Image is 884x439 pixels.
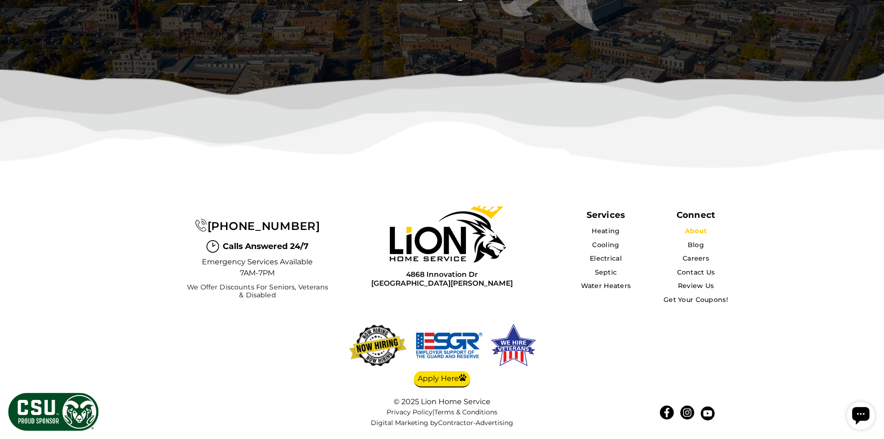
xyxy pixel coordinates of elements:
[683,254,709,262] a: Careers
[371,270,513,288] a: 4868 Innovation Dr[GEOGRAPHIC_DATA][PERSON_NAME]
[223,240,309,252] span: Calls Answered 24/7
[685,227,707,235] a: About
[349,419,535,427] div: Digital Marketing by
[7,392,100,432] img: CSU Sponsor Badge
[490,322,537,369] img: We hire veterans
[581,282,631,290] a: Water Heaters
[688,241,704,249] a: Blog
[184,283,330,300] span: We Offer Discounts for Seniors, Veterans & Disabled
[438,419,513,427] a: Contractor-Advertising
[595,268,617,276] a: Septic
[592,241,619,249] a: Cooling
[371,279,513,288] span: [GEOGRAPHIC_DATA][PERSON_NAME]
[678,282,714,290] a: Review Us
[349,408,535,427] nav: |
[590,254,622,262] a: Electrical
[4,4,32,32] div: Open chat widget
[434,408,497,416] a: Terms & Conditions
[677,210,715,220] div: Connect
[202,256,313,279] span: Emergency Services Available 7AM-7PM
[207,219,320,233] span: [PHONE_NUMBER]
[387,408,432,416] a: Privacy Policy
[349,397,535,406] div: © 2025 Lion Home Service
[347,322,409,369] img: now-hiring
[414,322,484,369] img: We hire veterans
[664,295,728,304] a: Get Your Coupons!
[592,227,619,235] a: Heating
[414,371,470,388] a: Apply Here
[371,270,513,279] span: 4868 Innovation Dr
[195,219,320,233] a: [PHONE_NUMBER]
[587,210,625,220] span: Services
[677,268,715,276] a: Contact Us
